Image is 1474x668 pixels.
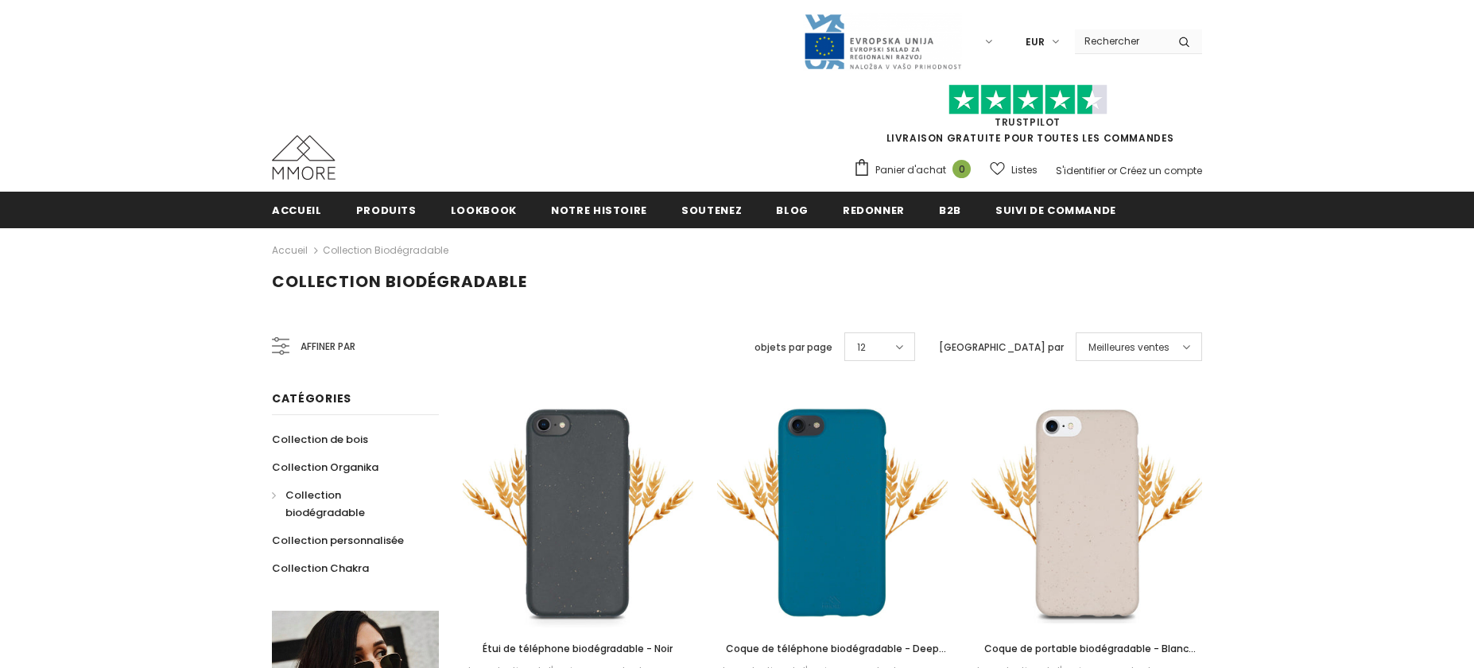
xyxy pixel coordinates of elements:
a: Étui de téléphone biodégradable - Noir [463,640,693,658]
span: LIVRAISON GRATUITE POUR TOUTES LES COMMANDES [853,91,1202,145]
span: Blog [776,203,809,218]
label: [GEOGRAPHIC_DATA] par [939,340,1064,355]
span: Collection Chakra [272,561,369,576]
a: Coque de portable biodégradable - Blanc naturel [972,640,1202,658]
a: Suivi de commande [995,192,1116,227]
a: Collection biodégradable [272,481,421,526]
a: Accueil [272,192,322,227]
a: TrustPilot [995,115,1061,129]
span: Suivi de commande [995,203,1116,218]
span: 12 [857,340,866,355]
span: B2B [939,203,961,218]
span: Meilleures ventes [1088,340,1170,355]
a: Redonner [843,192,905,227]
span: Notre histoire [551,203,647,218]
a: Lookbook [451,192,517,227]
input: Search Site [1075,29,1166,52]
span: Catégories [272,390,351,406]
a: Panier d'achat 0 [853,158,979,182]
span: Produits [356,203,417,218]
span: Panier d'achat [875,162,946,178]
a: B2B [939,192,961,227]
span: Accueil [272,203,322,218]
a: Blog [776,192,809,227]
span: Listes [1011,162,1038,178]
a: Collection personnalisée [272,526,404,554]
span: Collection biodégradable [285,487,365,520]
a: Accueil [272,241,308,260]
a: Collection de bois [272,425,368,453]
span: Collection biodégradable [272,270,527,293]
img: Faites confiance aux étoiles pilotes [948,84,1107,115]
span: Affiner par [301,338,355,355]
img: Javni Razpis [803,13,962,71]
a: Créez un compte [1119,164,1202,177]
label: objets par page [754,340,832,355]
span: Collection de bois [272,432,368,447]
span: soutenez [681,203,742,218]
span: EUR [1026,34,1045,50]
span: Lookbook [451,203,517,218]
a: Listes [990,156,1038,184]
a: Collection Organika [272,453,378,481]
a: soutenez [681,192,742,227]
span: Étui de téléphone biodégradable - Noir [483,642,673,655]
span: or [1107,164,1117,177]
img: Cas MMORE [272,135,336,180]
span: Redonner [843,203,905,218]
span: 0 [952,160,971,178]
a: Collection biodégradable [323,243,448,257]
a: S'identifier [1056,164,1105,177]
a: Notre histoire [551,192,647,227]
a: Javni Razpis [803,34,962,48]
a: Coque de téléphone biodégradable - Deep Sea Blue [717,640,948,658]
span: Collection Organika [272,460,378,475]
span: Collection personnalisée [272,533,404,548]
a: Collection Chakra [272,554,369,582]
a: Produits [356,192,417,227]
